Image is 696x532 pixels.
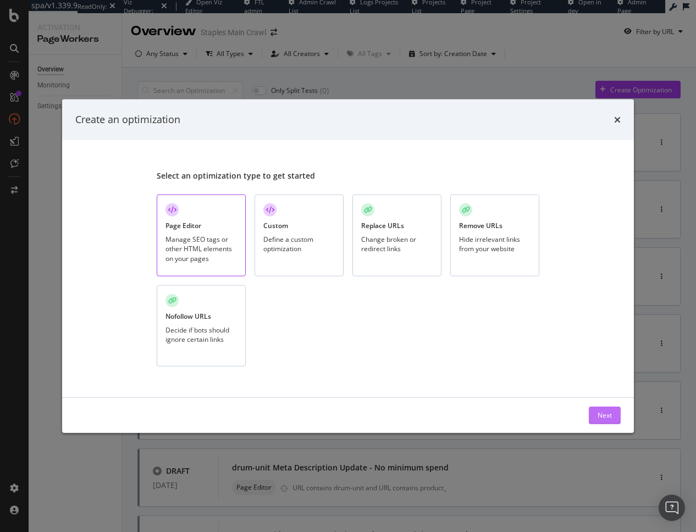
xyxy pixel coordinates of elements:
div: modal [62,99,634,433]
div: Page Editor [165,221,201,230]
div: Define a custom optimization [263,235,335,253]
button: Next [589,406,621,424]
div: Manage SEO tags or other HTML elements on your pages [165,235,237,263]
div: Replace URLs [361,221,404,230]
div: Hide irrelevant links from your website [459,235,531,253]
div: Custom [263,221,288,230]
div: Decide if bots should ignore certain links [165,325,237,343]
div: times [614,113,621,127]
div: Next [598,411,612,420]
div: Select an optimization type to get started [157,170,539,181]
div: Remove URLs [459,221,502,230]
div: Change broken or redirect links [361,235,433,253]
div: Nofollow URLs [165,311,211,320]
div: Create an optimization [75,113,180,127]
div: Open Intercom Messenger [659,495,685,521]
